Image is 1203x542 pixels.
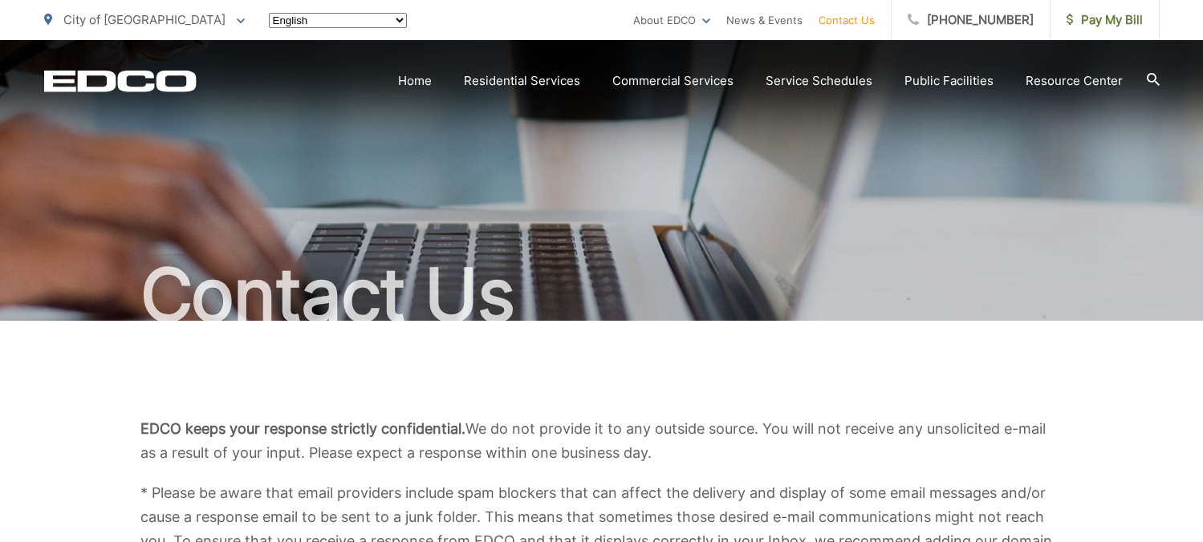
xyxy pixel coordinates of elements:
a: Home [398,71,432,91]
a: Commercial Services [612,71,734,91]
a: Residential Services [464,71,580,91]
a: EDCD logo. Return to the homepage. [44,70,197,92]
span: Pay My Bill [1067,10,1143,30]
a: News & Events [726,10,803,30]
a: Public Facilities [904,71,994,91]
p: We do not provide it to any outside source. You will not receive any unsolicited e-mail as a resu... [140,417,1063,465]
a: Contact Us [819,10,875,30]
a: About EDCO [633,10,710,30]
select: Select a language [269,13,407,28]
h1: Contact Us [44,255,1160,335]
a: Resource Center [1026,71,1123,91]
a: Service Schedules [766,71,872,91]
span: City of [GEOGRAPHIC_DATA] [63,12,226,27]
b: EDCO keeps your response strictly confidential. [140,420,465,437]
